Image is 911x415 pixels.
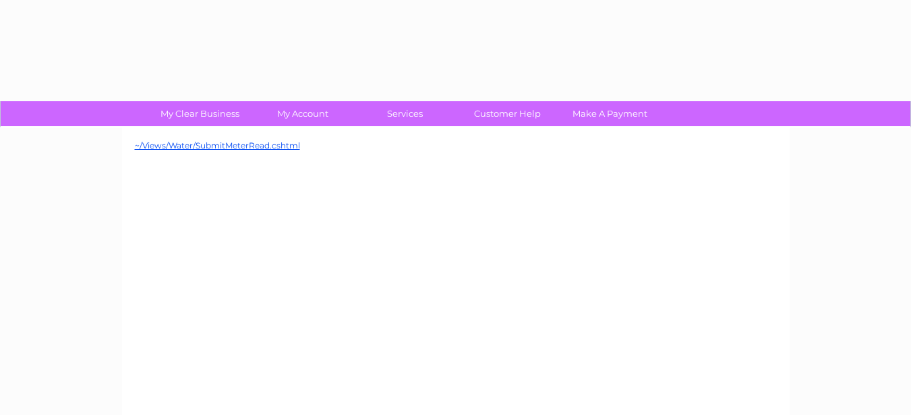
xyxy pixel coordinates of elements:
a: Services [349,101,461,126]
a: My Clear Business [144,101,256,126]
a: ~/Views/Water/SubmitMeterRead.cshtml [135,140,300,150]
a: My Account [247,101,358,126]
a: Make A Payment [554,101,666,126]
a: Customer Help [452,101,563,126]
